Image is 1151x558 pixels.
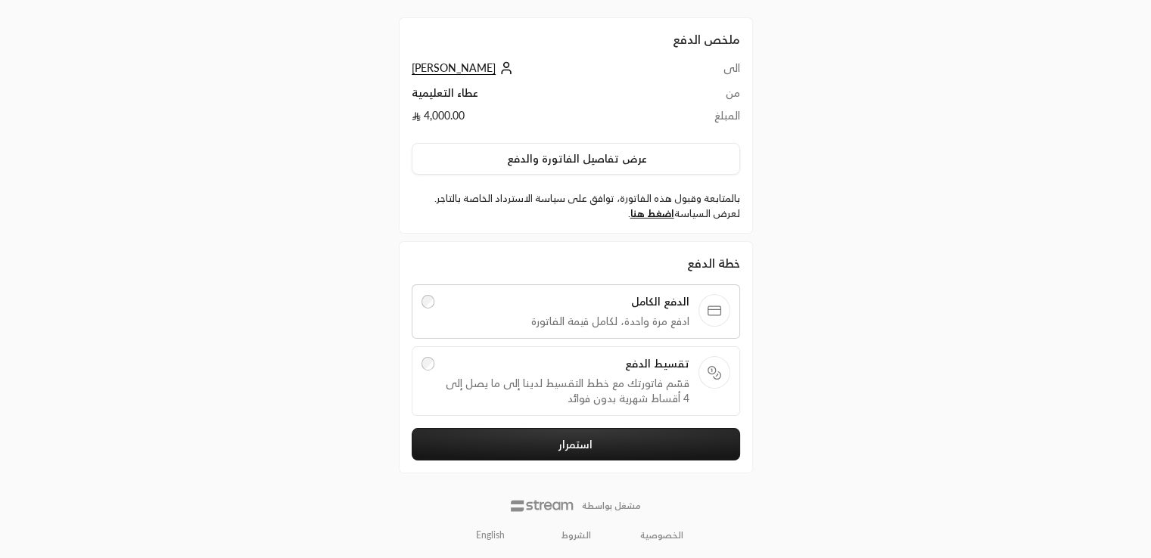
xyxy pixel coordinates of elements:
[412,61,496,75] span: [PERSON_NAME]
[443,314,689,329] span: ادفع مرة واحدة، لكامل قيمة الفاتورة
[412,30,740,48] h2: ملخص الدفع
[582,500,641,512] p: مشغل بواسطة
[675,60,739,85] td: الى
[412,254,740,272] div: خطة الدفع
[675,85,739,108] td: من
[468,523,513,547] a: English
[443,294,689,309] span: الدفع الكامل
[422,295,435,308] input: الدفع الكاملادفع مرة واحدة، لكامل قيمة الفاتورة
[412,143,740,175] button: عرض تفاصيل الفاتورة والدفع
[412,61,517,74] a: [PERSON_NAME]
[443,356,689,371] span: تقسيط الدفع
[443,376,689,406] span: قسّم فاتورتك مع خطط التقسيط لدينا إلى ما يصل إلى 4 أقساط شهرية بدون فوائد
[640,529,683,541] a: الخصوصية
[412,85,676,108] td: عطاء التعليمية
[422,357,435,370] input: تقسيط الدفعقسّم فاتورتك مع خطط التقسيط لدينا إلى ما يصل إلى 4 أقساط شهرية بدون فوائد
[630,207,674,219] a: اضغط هنا
[412,108,676,131] td: 4,000.00
[675,108,739,131] td: المبلغ
[412,428,740,460] button: استمرار
[562,529,591,541] a: الشروط
[412,191,740,221] label: بالمتابعة وقبول هذه الفاتورة، توافق على سياسة الاسترداد الخاصة بالتاجر. لعرض السياسة .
